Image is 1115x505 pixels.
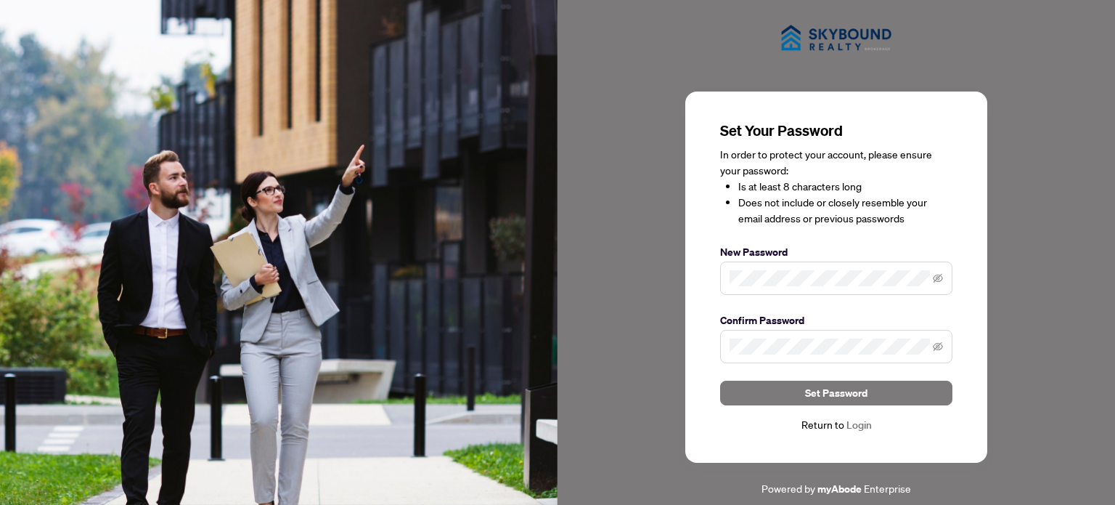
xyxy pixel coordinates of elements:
span: eye-invisible [933,273,943,283]
span: Powered by [761,482,815,495]
div: Return to [720,417,952,434]
a: myAbode [817,481,862,497]
span: Enterprise [864,482,911,495]
span: Set Password [805,381,867,405]
div: In order to protect your account, please ensure your password: [720,147,952,227]
label: Confirm Password [720,312,952,328]
img: ma-logo [764,8,909,68]
span: eye-invisible [933,342,943,352]
button: Set Password [720,381,952,405]
h3: Set Your Password [720,121,952,141]
li: Is at least 8 characters long [738,179,952,195]
label: New Password [720,244,952,260]
a: Login [846,419,872,432]
li: Does not include or closely resemble your email address or previous passwords [738,195,952,227]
